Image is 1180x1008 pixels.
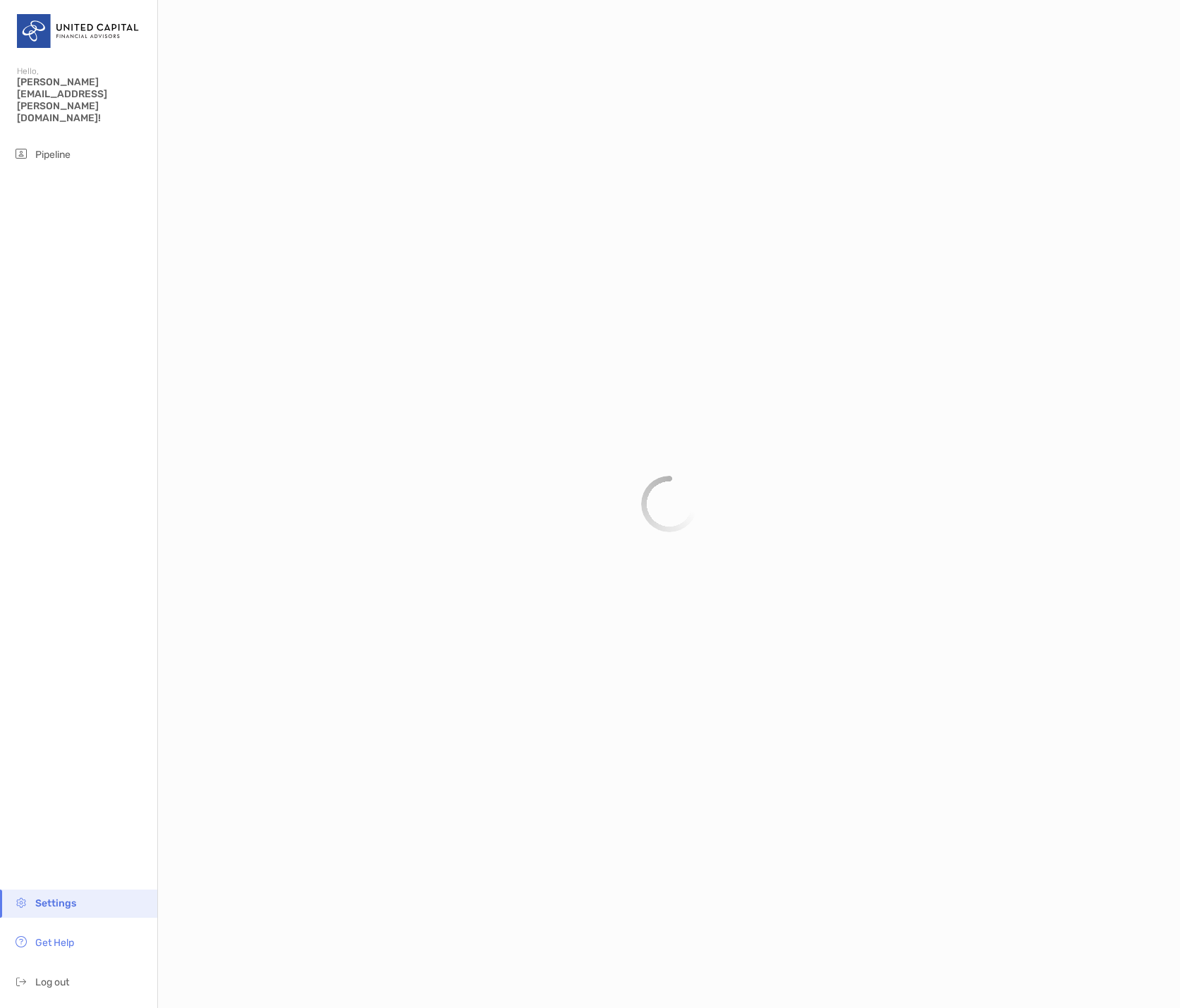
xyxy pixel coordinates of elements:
[17,76,149,124] span: [PERSON_NAME][EMAIL_ADDRESS][PERSON_NAME][DOMAIN_NAME]!
[35,976,69,988] span: Log out
[13,145,30,162] img: pipeline icon
[13,894,30,911] img: settings icon
[17,6,140,56] img: United Capital Logo
[35,937,74,949] span: Get Help
[35,149,71,161] span: Pipeline
[13,973,30,990] img: logout icon
[13,933,30,950] img: get-help icon
[35,897,76,909] span: Settings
